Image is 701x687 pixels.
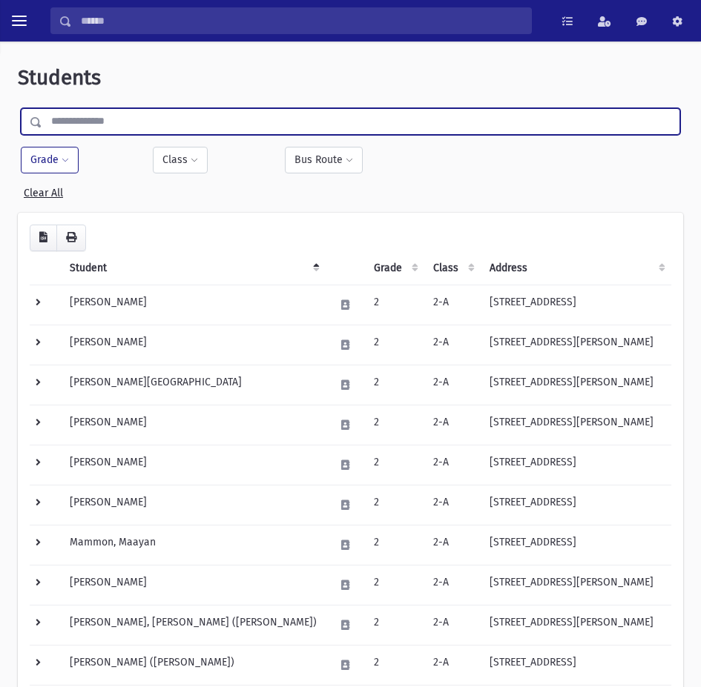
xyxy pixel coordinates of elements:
a: Clear All [24,181,63,199]
td: 2-A [424,645,481,685]
td: 2 [365,405,424,445]
td: [PERSON_NAME] [61,485,326,525]
td: [STREET_ADDRESS][PERSON_NAME] [481,365,671,405]
td: [STREET_ADDRESS] [481,445,671,485]
th: Grade: activate to sort column ascending [365,251,424,285]
td: 2-A [424,285,481,325]
td: 2-A [424,445,481,485]
button: toggle menu [6,7,33,34]
td: 2-A [424,525,481,565]
td: 2-A [424,405,481,445]
span: Students [18,65,101,90]
button: Grade [21,147,79,173]
td: 2 [365,645,424,685]
td: [PERSON_NAME][GEOGRAPHIC_DATA] [61,365,326,405]
th: Address: activate to sort column ascending [481,251,671,285]
td: 2 [365,525,424,565]
td: [PERSON_NAME] [61,325,326,365]
td: [PERSON_NAME], [PERSON_NAME] ([PERSON_NAME]) [61,605,326,645]
td: [STREET_ADDRESS] [481,285,671,325]
td: 2 [365,605,424,645]
td: 2-A [424,325,481,365]
td: 2-A [424,605,481,645]
td: 2 [365,365,424,405]
td: 2 [365,565,424,605]
th: Class: activate to sort column ascending [424,251,481,285]
td: [PERSON_NAME] [61,285,326,325]
button: Class [153,147,208,173]
td: 2-A [424,485,481,525]
td: [PERSON_NAME] [61,405,326,445]
td: [PERSON_NAME] ([PERSON_NAME]) [61,645,326,685]
td: [STREET_ADDRESS][PERSON_NAME] [481,325,671,365]
td: [PERSON_NAME] [61,445,326,485]
th: Student: activate to sort column descending [61,251,326,285]
td: [PERSON_NAME] [61,565,326,605]
input: Search [72,7,531,34]
td: [STREET_ADDRESS] [481,645,671,685]
td: 2-A [424,365,481,405]
td: [STREET_ADDRESS][PERSON_NAME] [481,405,671,445]
td: [STREET_ADDRESS] [481,525,671,565]
button: Bus Route [285,147,363,173]
td: 2-A [424,565,481,605]
td: 2 [365,325,424,365]
button: CSV [30,225,57,251]
td: 2 [365,285,424,325]
td: [STREET_ADDRESS] [481,485,671,525]
button: Print [56,225,86,251]
td: [STREET_ADDRESS][PERSON_NAME] [481,605,671,645]
td: Mammon, Maayan [61,525,326,565]
td: [STREET_ADDRESS][PERSON_NAME] [481,565,671,605]
td: 2 [365,485,424,525]
td: 2 [365,445,424,485]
